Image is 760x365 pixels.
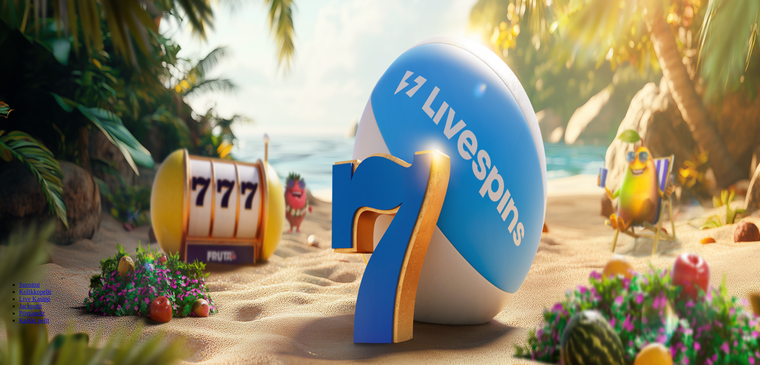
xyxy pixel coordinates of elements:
[19,303,42,309] a: Jackpotit
[3,268,757,324] nav: Lobby
[19,317,49,324] a: Kaikki pelit
[3,268,757,339] header: Lobby
[19,288,51,295] a: Kolikkopelit
[19,295,50,302] a: Live Kasino
[19,310,45,317] a: Pöytäpelit
[19,281,40,288] a: Suositut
